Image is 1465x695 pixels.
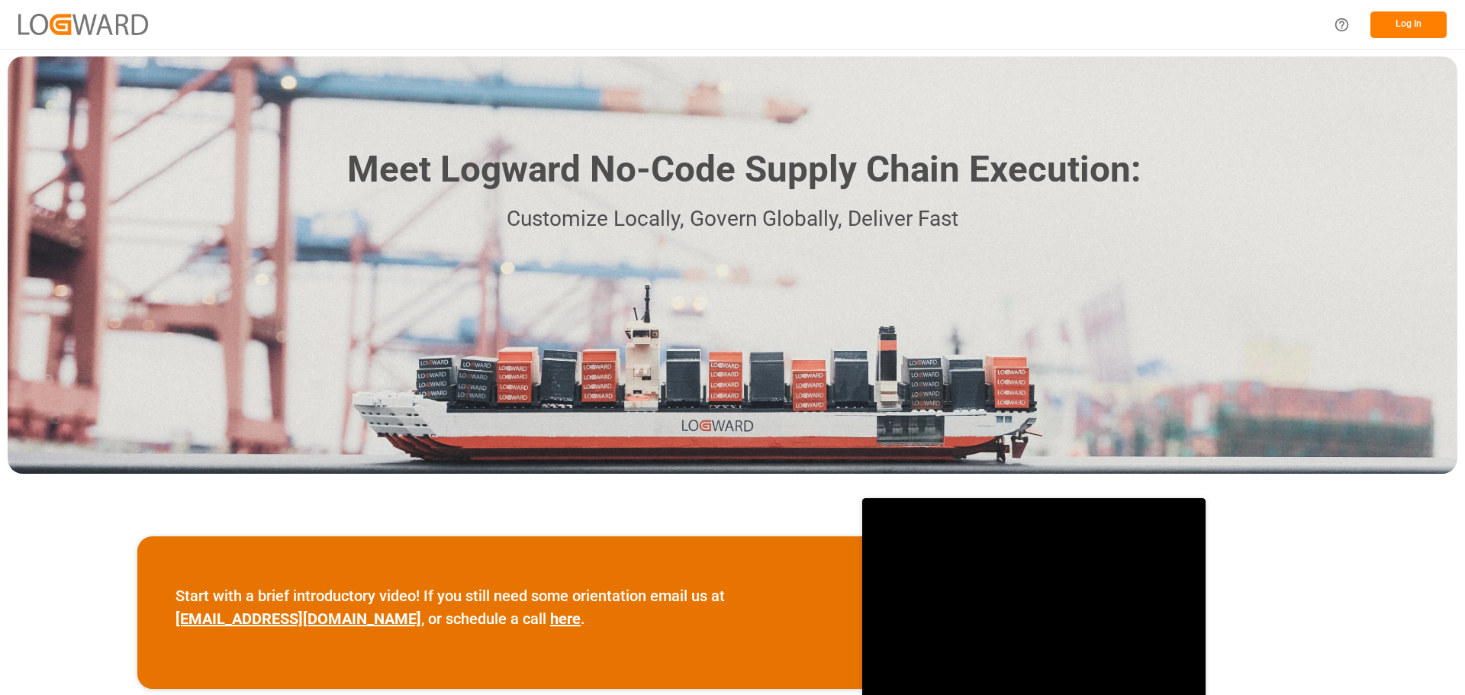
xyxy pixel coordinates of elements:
[1370,11,1447,38] button: Log In
[175,610,421,628] a: [EMAIL_ADDRESS][DOMAIN_NAME]
[1325,8,1359,42] button: Help Center
[550,610,581,628] a: here
[324,202,1141,236] p: Customize Locally, Govern Globally, Deliver Fast
[18,14,148,34] img: Logward_new_orange.png
[347,143,1141,197] h1: Meet Logward No-Code Supply Chain Execution:
[175,584,824,630] p: Start with a brief introductory video! If you still need some orientation email us at , or schedu...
